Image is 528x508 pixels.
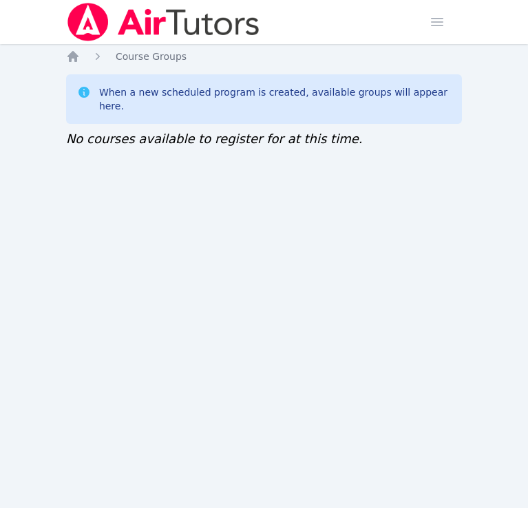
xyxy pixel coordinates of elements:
[116,50,187,63] a: Course Groups
[99,85,451,113] div: When a new scheduled program is created, available groups will appear here.
[66,3,261,41] img: Air Tutors
[116,51,187,62] span: Course Groups
[66,50,462,63] nav: Breadcrumb
[66,131,363,146] span: No courses available to register for at this time.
